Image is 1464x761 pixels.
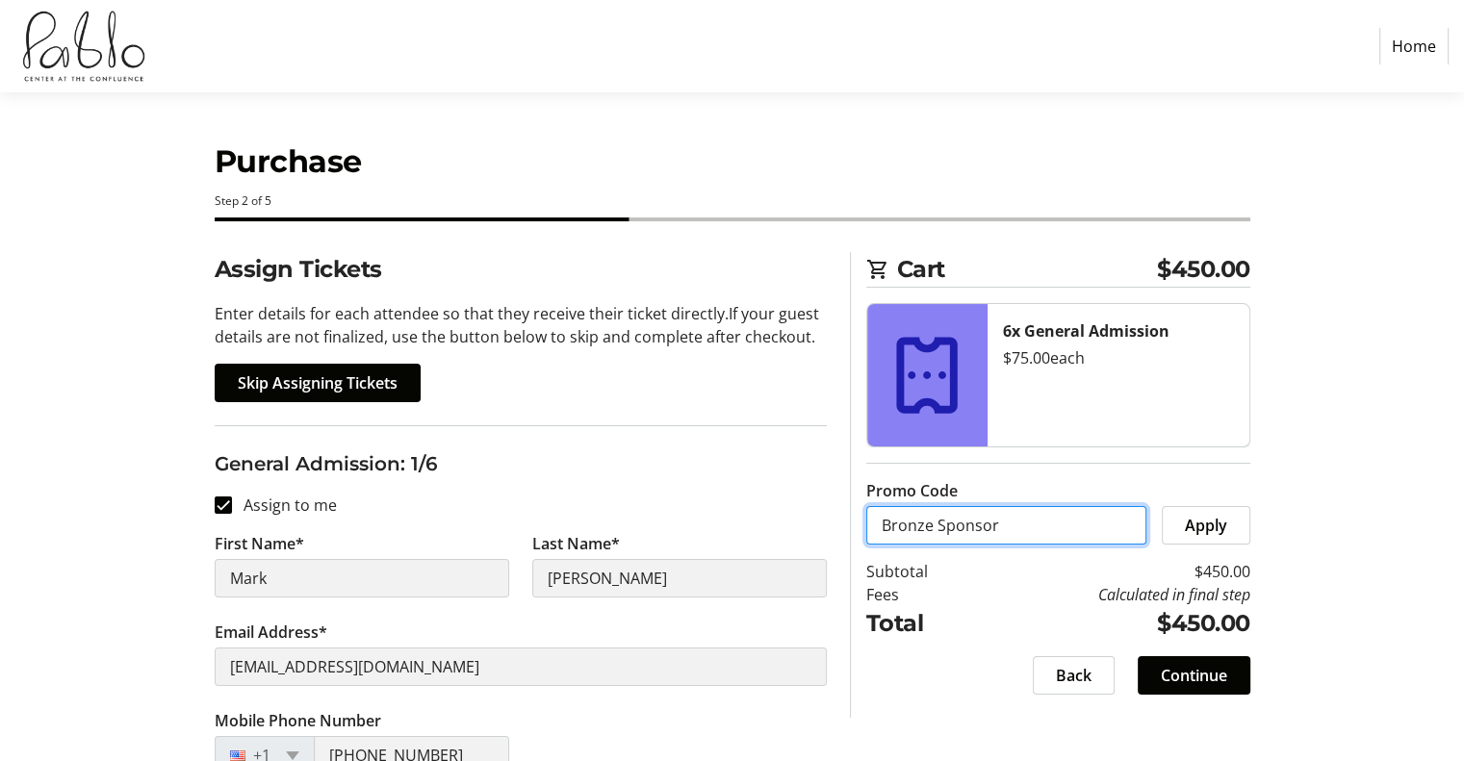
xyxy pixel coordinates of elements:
[1138,656,1250,695] button: Continue
[1185,514,1227,537] span: Apply
[232,494,337,517] label: Assign to me
[215,139,1250,185] h1: Purchase
[215,302,827,348] p: Enter details for each attendee so that they receive their ticket directly. If your guest details...
[215,252,827,287] h2: Assign Tickets
[866,479,958,502] label: Promo Code
[866,606,977,641] td: Total
[215,532,304,555] label: First Name*
[866,506,1146,545] input: Enter promo code
[215,621,327,644] label: Email Address*
[866,560,977,583] td: Subtotal
[897,252,1158,287] span: Cart
[15,8,152,85] img: Pablo Center's Logo
[977,583,1250,606] td: Calculated in final step
[1161,664,1227,687] span: Continue
[977,606,1250,641] td: $450.00
[866,583,977,606] td: Fees
[215,709,381,732] label: Mobile Phone Number
[977,560,1250,583] td: $450.00
[532,532,620,555] label: Last Name*
[238,371,398,394] span: Skip Assigning Tickets
[215,449,827,478] h3: General Admission: 1/6
[1003,320,1169,342] strong: 6x General Admission
[1003,346,1234,369] div: $75.00 each
[1033,656,1115,695] button: Back
[215,364,421,402] button: Skip Assigning Tickets
[1162,506,1250,545] button: Apply
[215,192,1250,210] div: Step 2 of 5
[1157,252,1250,287] span: $450.00
[1056,664,1092,687] span: Back
[1379,28,1449,64] a: Home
